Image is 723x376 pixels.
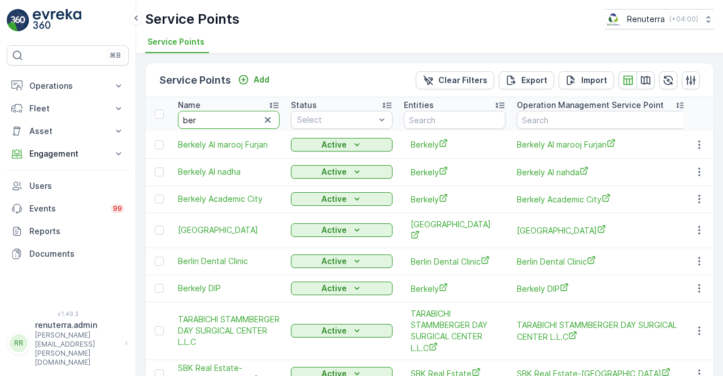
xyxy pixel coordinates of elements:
p: Service Points [145,10,239,28]
p: Asset [29,126,106,137]
button: Active [291,138,393,152]
button: Active [291,282,393,295]
p: Clear Filters [438,75,487,86]
button: Active [291,254,393,268]
a: TARABICHI STAMMBERGER DAY SURGICAL CENTER L.L.C [517,319,686,343]
span: Service Points [147,36,204,47]
a: Reports [7,220,129,243]
p: Users [29,180,124,192]
span: [GEOGRAPHIC_DATA] [178,224,280,236]
a: Berkely [411,193,499,205]
div: Toggle Row Selected [155,167,164,176]
a: Berlin Dental Clinic [517,256,686,267]
p: Active [321,325,347,336]
p: Service Points [159,72,231,88]
div: Toggle Row Selected [155,140,164,149]
button: Clear Filters [416,71,494,89]
a: Berries Medical Centre [178,224,280,236]
button: Asset [7,120,129,142]
button: Renuterra(+04:00) [605,9,714,29]
a: Berkely [411,166,499,178]
p: Documents [29,248,124,260]
p: Active [321,139,347,150]
button: Engagement [7,142,129,165]
button: RRrenuterra.admin[PERSON_NAME][EMAIL_ADDRESS][PERSON_NAME][DOMAIN_NAME] [7,319,129,367]
p: ⌘B [110,51,121,60]
span: [GEOGRAPHIC_DATA] [517,224,686,236]
p: Select [297,114,375,126]
a: Events99 [7,197,129,220]
a: TARABICHI STAMMBERGER DAY SURGICAL CENTER L.L.C [411,308,499,354]
p: Add [254,74,269,85]
a: Berlin Dental Clinic [411,256,499,267]
input: Search [178,111,280,129]
a: TARABICHI STAMMBERGER DAY SURGICAL CENTER L.L.C [178,314,280,348]
a: Berkely Al marooj Furjan [178,139,280,150]
img: logo [7,9,29,32]
a: Berkely Academic City [517,193,686,205]
p: Export [521,75,547,86]
button: Active [291,223,393,237]
div: Toggle Row Selected [155,195,164,204]
a: Berkely Al marooj Furjan [517,139,686,150]
button: Add [233,73,274,87]
div: Toggle Row Selected [155,326,164,335]
a: Berries Medical Centre [517,224,686,236]
p: Import [581,75,607,86]
div: RR [10,334,28,352]
a: Berkely [411,139,499,150]
a: Berkely Academic City [178,193,280,205]
a: Documents [7,243,129,265]
a: Users [7,175,129,197]
p: Operations [29,80,106,92]
button: Active [291,324,393,338]
a: Berlin Dental Clinic [178,256,280,267]
button: Active [291,165,393,179]
p: Active [321,166,347,178]
div: Toggle Row Selected [155,284,164,293]
span: Berkely Al nadha [178,166,280,178]
span: v 1.49.3 [7,310,129,317]
div: Toggle Row Selected [155,257,164,266]
button: Active [291,192,393,206]
p: Fleet [29,103,106,114]
p: Active [321,256,347,267]
p: [PERSON_NAME][EMAIL_ADDRESS][PERSON_NAME][DOMAIN_NAME] [35,331,120,367]
p: Engagement [29,148,106,159]
p: Reports [29,226,124,237]
a: Berkely [411,283,499,295]
input: Search [517,111,686,129]
p: Name [178,100,201,111]
div: Toggle Row Selected [155,226,164,235]
button: Export [499,71,554,89]
span: Berkely DIP [178,283,280,294]
p: Active [321,283,347,294]
input: Search [404,111,506,129]
button: Operations [7,75,129,97]
p: Events [29,203,104,214]
img: logo_light-DOdMpM7g.png [33,9,81,32]
p: renuterra.admin [35,319,120,331]
button: Import [559,71,614,89]
p: Operation Management Service Point [517,100,664,111]
a: Berkely Al nahda [517,166,686,178]
p: Renuterra [627,14,665,25]
button: Fleet [7,97,129,120]
p: ( +04:00 ) [669,15,698,24]
a: BERRIES MEDICAL CENTER [411,219,499,242]
a: Berkely DIP [517,283,686,295]
p: Status [291,100,317,111]
p: 99 [113,204,122,213]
